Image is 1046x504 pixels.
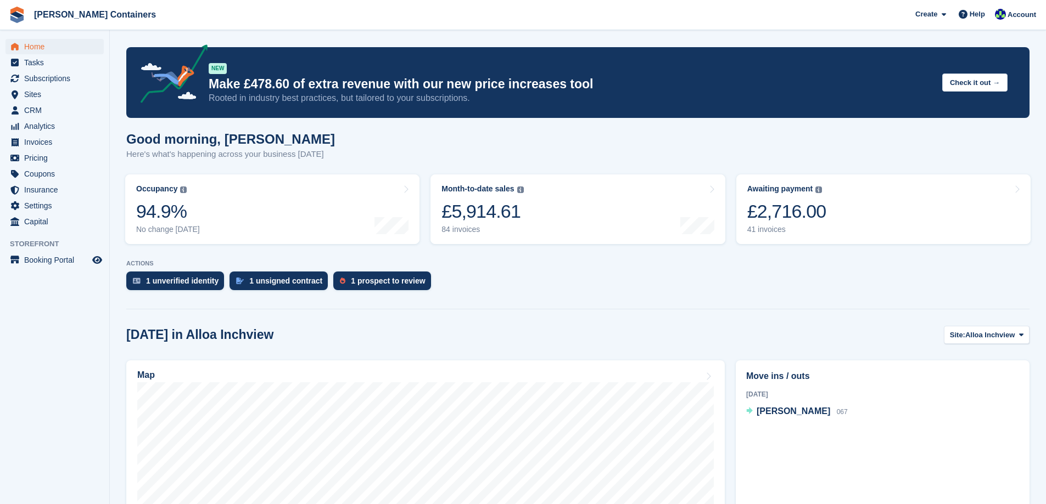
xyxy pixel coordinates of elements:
[5,103,104,118] a: menu
[950,330,965,341] span: Site:
[24,252,90,268] span: Booking Portal
[5,118,104,134] a: menu
[146,276,219,285] div: 1 unverified identity
[944,326,1030,344] button: Site: Alloa Inchview
[126,327,273,342] h2: [DATE] in Alloa Inchview
[747,225,826,234] div: 41 invoices
[126,148,335,161] p: Here's what's happening across your business [DATE]
[249,276,322,285] div: 1 unsigned contract
[970,9,985,20] span: Help
[24,198,90,213] span: Settings
[125,174,419,244] a: Occupancy 94.9% No change [DATE]
[131,44,208,107] img: price-adjustments-announcement-icon-8257ccfd72463d97f412b2fc003d46551f7dbcb40ab6d574587a9cd5c0d94...
[1008,9,1036,20] span: Account
[126,132,335,146] h1: Good morning, [PERSON_NAME]
[333,271,436,296] a: 1 prospect to review
[340,278,345,284] img: prospect-51fa495bee0391a8d652442698ab0144808aea92771e9ea1ae160a38d050c398.svg
[441,184,514,194] div: Month-to-date sales
[91,253,104,267] a: Preview store
[5,214,104,229] a: menu
[24,150,90,166] span: Pricing
[747,184,813,194] div: Awaiting payment
[942,73,1008,92] button: Check it out →
[746,370,1019,383] h2: Move ins / outs
[24,118,90,134] span: Analytics
[24,182,90,197] span: Insurance
[209,92,933,104] p: Rooted in industry best practices, but tailored to your subscriptions.
[136,200,200,223] div: 94.9%
[10,239,109,250] span: Storefront
[746,405,848,419] a: [PERSON_NAME] 067
[24,134,90,150] span: Invoices
[24,71,90,86] span: Subscriptions
[9,7,25,23] img: stora-icon-8386f47178a22dfd0bd8f6a31ec36ba5ce8667c1dd55bd0f319d3a0aa187defe.svg
[24,103,90,118] span: CRM
[5,182,104,197] a: menu
[815,186,822,193] img: icon-info-grey-7440780725fd019a000dd9b08b2336e03edf1995a4989e88bcd33f0948082b44.svg
[5,150,104,166] a: menu
[5,166,104,182] a: menu
[137,370,155,380] h2: Map
[5,55,104,70] a: menu
[915,9,937,20] span: Create
[5,252,104,268] a: menu
[209,76,933,92] p: Make £478.60 of extra revenue with our new price increases tool
[837,408,848,416] span: 067
[5,39,104,54] a: menu
[5,134,104,150] a: menu
[517,186,524,193] img: icon-info-grey-7440780725fd019a000dd9b08b2336e03edf1995a4989e88bcd33f0948082b44.svg
[747,200,826,223] div: £2,716.00
[441,200,523,223] div: £5,914.61
[995,9,1006,20] img: Audra Whitelaw
[5,87,104,102] a: menu
[965,330,1015,341] span: Alloa Inchview
[126,271,230,296] a: 1 unverified identity
[430,174,725,244] a: Month-to-date sales £5,914.61 84 invoices
[24,214,90,229] span: Capital
[441,225,523,234] div: 84 invoices
[24,55,90,70] span: Tasks
[24,166,90,182] span: Coupons
[24,87,90,102] span: Sites
[5,198,104,213] a: menu
[133,278,141,284] img: verify_identity-adf6edd0f0f0b5bbfe63781bf79b02c33cf7c696d77639b501bdc392416b5a36.svg
[5,71,104,86] a: menu
[236,278,244,284] img: contract_signature_icon-13c848040528278c33f63329250d36e43548de30e8caae1d1a13099fd9432cc5.svg
[746,389,1019,399] div: [DATE]
[351,276,425,285] div: 1 prospect to review
[24,39,90,54] span: Home
[136,184,177,194] div: Occupancy
[126,260,1030,267] p: ACTIONS
[209,63,227,74] div: NEW
[30,5,160,24] a: [PERSON_NAME] Containers
[757,406,830,416] span: [PERSON_NAME]
[230,271,333,296] a: 1 unsigned contract
[180,186,187,193] img: icon-info-grey-7440780725fd019a000dd9b08b2336e03edf1995a4989e88bcd33f0948082b44.svg
[736,174,1031,244] a: Awaiting payment £2,716.00 41 invoices
[136,225,200,234] div: No change [DATE]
